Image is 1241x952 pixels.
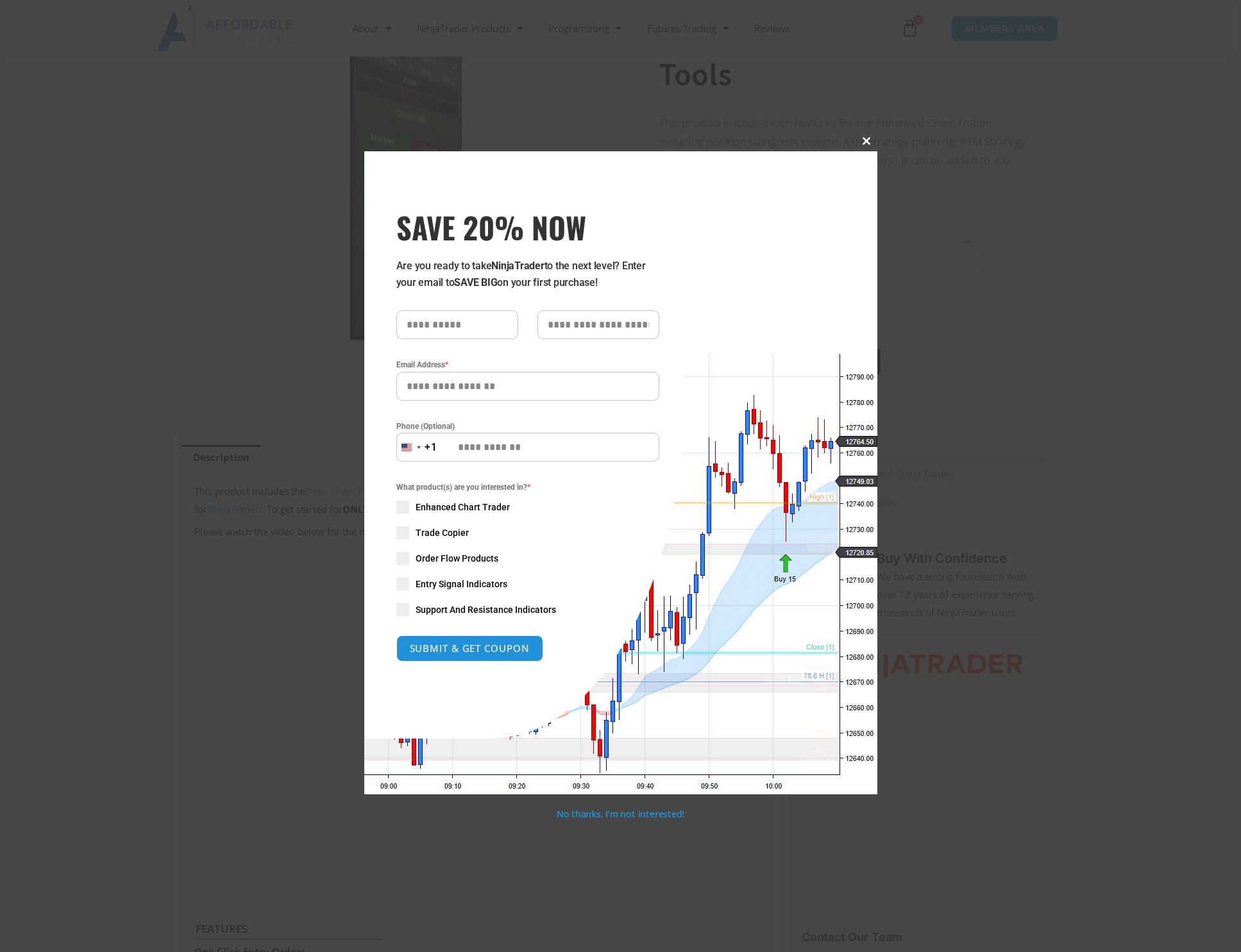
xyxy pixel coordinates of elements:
[396,209,659,245] span: SAVE 20% NOW
[396,258,659,291] p: Are you ready to take to the next level? Enter your email to on your first purchase!
[557,808,684,820] a: No thanks, I’m not interested!
[396,635,543,662] button: SUBMIT & GET COUPON
[396,526,659,539] label: Trade Copier
[416,501,510,514] span: Enhanced Chart Trader
[416,603,556,616] span: Support And Resistance Indicators
[416,526,469,539] span: Trade Copier
[396,358,659,371] label: Email Address
[491,260,544,272] strong: NinjaTrader
[416,552,498,565] span: Order Flow Products
[396,481,659,494] span: What product(s) are you interested in?
[1197,908,1228,939] iframe: Intercom live chat
[396,603,659,616] label: Support And Resistance Indicators
[396,433,437,462] button: Selected country
[396,420,659,433] label: Phone (Optional)
[396,552,659,565] label: Order Flow Products
[396,578,659,590] label: Entry Signal Indicators
[425,439,437,456] div: +1
[454,276,497,288] strong: SAVE BIG
[396,501,659,514] label: Enhanced Chart Trader
[416,578,507,590] span: Entry Signal Indicators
